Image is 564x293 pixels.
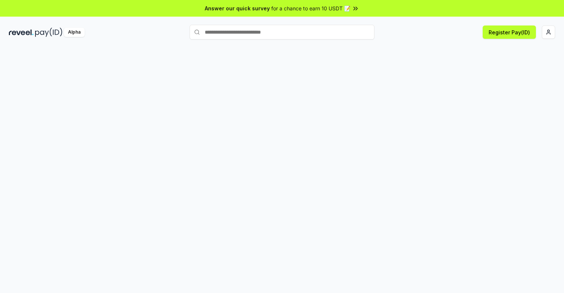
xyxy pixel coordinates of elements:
img: pay_id [35,28,62,37]
div: Alpha [64,28,85,37]
span: Answer our quick survey [205,4,270,12]
img: reveel_dark [9,28,34,37]
button: Register Pay(ID) [483,25,536,39]
span: for a chance to earn 10 USDT 📝 [271,4,350,12]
